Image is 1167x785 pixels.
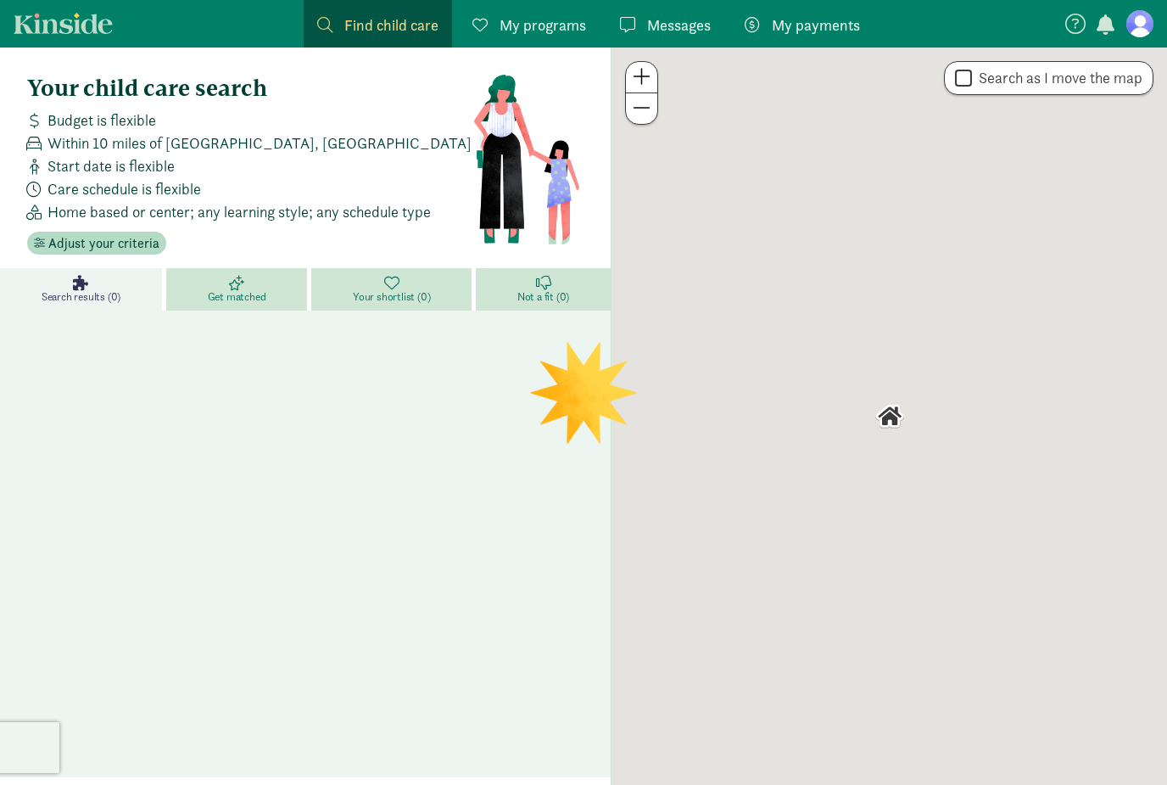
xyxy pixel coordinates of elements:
[500,14,586,36] span: My programs
[47,154,175,177] span: Start date is flexible
[47,177,201,200] span: Care schedule is flexible
[47,200,431,223] span: Home based or center; any learning style; any schedule type
[166,268,311,311] a: Get matched
[47,132,472,154] span: Within 10 miles of [GEOGRAPHIC_DATA], [GEOGRAPHIC_DATA]
[772,14,860,36] span: My payments
[27,232,166,255] button: Adjust your criteria
[47,109,156,132] span: Budget is flexible
[517,290,569,304] span: Not a fit (0)
[14,13,113,34] a: Kinside
[647,14,711,36] span: Messages
[27,75,472,102] h4: Your child care search
[353,290,430,304] span: Your shortlist (0)
[42,290,120,304] span: Search results (0)
[972,68,1142,88] label: Search as I move the map
[208,290,266,304] span: Get matched
[476,268,611,311] a: Not a fit (0)
[344,14,438,36] span: Find child care
[48,233,159,254] span: Adjust your criteria
[868,395,911,438] div: Click to see details
[311,268,476,311] a: Your shortlist (0)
